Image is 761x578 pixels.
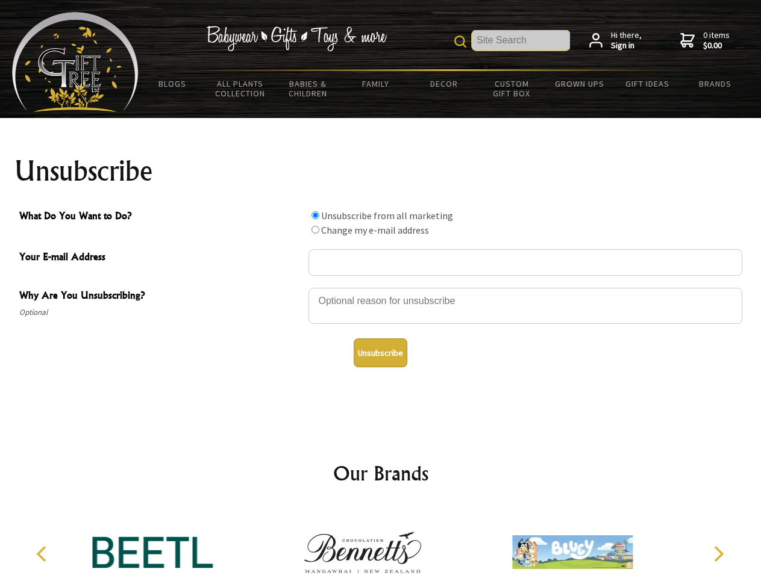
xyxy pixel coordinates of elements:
img: Babyware - Gifts - Toys and more... [12,12,139,112]
label: Unsubscribe from all marketing [321,210,453,222]
a: BLOGS [139,71,207,96]
a: Custom Gift Box [478,71,546,106]
a: Family [342,71,410,96]
button: Unsubscribe [354,338,407,367]
strong: $0.00 [703,40,730,51]
img: Babywear - Gifts - Toys & more [206,26,387,51]
span: Your E-mail Address [19,249,302,267]
img: product search [454,36,466,48]
span: 0 items [703,30,730,51]
a: 0 items$0.00 [680,30,730,51]
a: Decor [410,71,478,96]
h1: Unsubscribe [14,157,747,185]
span: Why Are You Unsubscribing? [19,288,302,305]
label: Change my e-mail address [321,224,429,236]
a: All Plants Collection [207,71,275,106]
a: Grown Ups [545,71,613,96]
input: Site Search [472,30,570,51]
span: What Do You Want to Do? [19,208,302,226]
input: Your E-mail Address [308,249,742,276]
span: Hi there, [611,30,642,51]
a: Hi there,Sign in [589,30,642,51]
a: Babies & Children [274,71,342,106]
button: Next [705,541,731,567]
button: Previous [30,541,57,567]
textarea: Why Are You Unsubscribing? [308,288,742,324]
input: What Do You Want to Do? [312,211,319,219]
strong: Sign in [611,40,642,51]
h2: Our Brands [24,459,738,488]
input: What Do You Want to Do? [312,226,319,234]
a: Gift Ideas [613,71,681,96]
span: Optional [19,305,302,320]
a: Brands [681,71,750,96]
